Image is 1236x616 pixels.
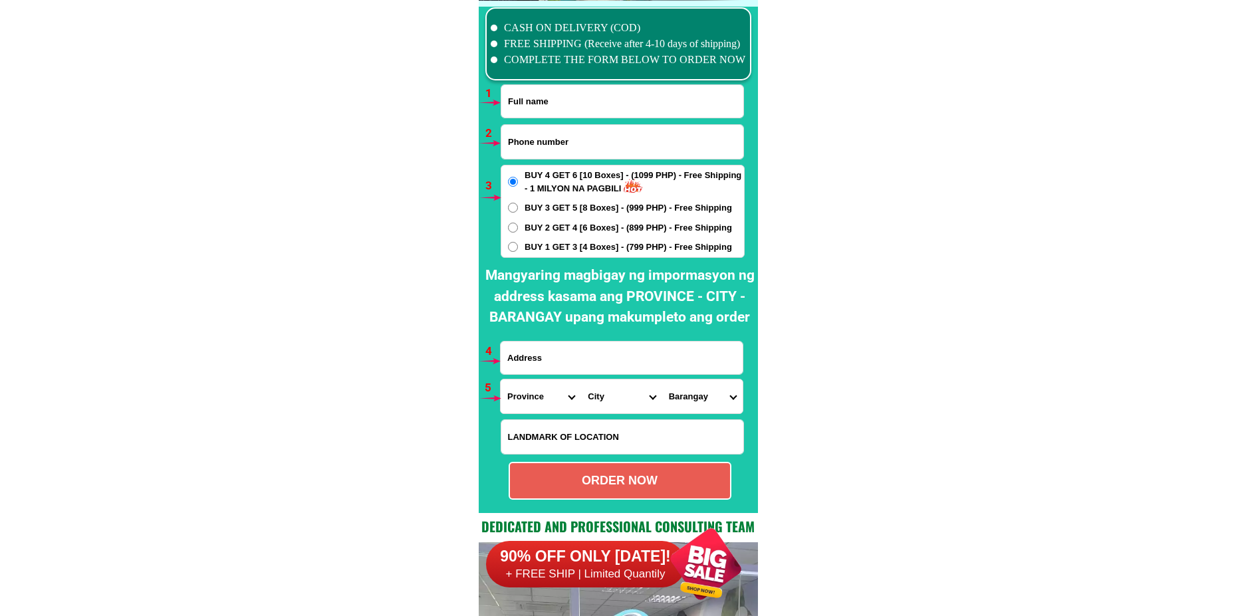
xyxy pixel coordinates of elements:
[485,85,501,102] h6: 1
[508,242,518,252] input: BUY 1 GET 3 [4 Boxes] - (799 PHP) - Free Shipping
[525,241,732,254] span: BUY 1 GET 3 [4 Boxes] - (799 PHP) - Free Shipping
[491,36,746,52] li: FREE SHIPPING (Receive after 4-10 days of shipping)
[491,52,746,68] li: COMPLETE THE FORM BELOW TO ORDER NOW
[525,169,744,195] span: BUY 4 GET 6 [10 Boxes] - (1099 PHP) - Free Shipping - 1 MILYON NA PAGBILI
[501,379,581,413] select: Select province
[501,420,743,454] input: Input LANDMARKOFLOCATION
[510,472,730,490] div: ORDER NOW
[508,203,518,213] input: BUY 3 GET 5 [8 Boxes] - (999 PHP) - Free Shipping
[525,201,732,215] span: BUY 3 GET 5 [8 Boxes] - (999 PHP) - Free Shipping
[485,343,501,360] h6: 4
[486,567,685,581] h6: + FREE SHIP | Limited Quantily
[482,265,758,328] h2: Mangyaring magbigay ng impormasyon ng address kasama ang PROVINCE - CITY - BARANGAY upang makumpl...
[479,516,758,536] h2: Dedicated and professional consulting team
[525,221,732,235] span: BUY 2 GET 4 [6 Boxes] - (899 PHP) - Free Shipping
[662,379,743,413] select: Select commune
[486,547,685,567] h6: 90% OFF ONLY [DATE]!
[485,379,500,397] h6: 5
[491,20,746,36] li: CASH ON DELIVERY (COD)
[501,85,743,118] input: Input full_name
[508,223,518,233] input: BUY 2 GET 4 [6 Boxes] - (899 PHP) - Free Shipping
[501,125,743,159] input: Input phone_number
[485,177,501,195] h6: 3
[485,125,501,142] h6: 2
[581,379,662,413] select: Select district
[501,342,743,374] input: Input address
[508,177,518,187] input: BUY 4 GET 6 [10 Boxes] - (1099 PHP) - Free Shipping - 1 MILYON NA PAGBILI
